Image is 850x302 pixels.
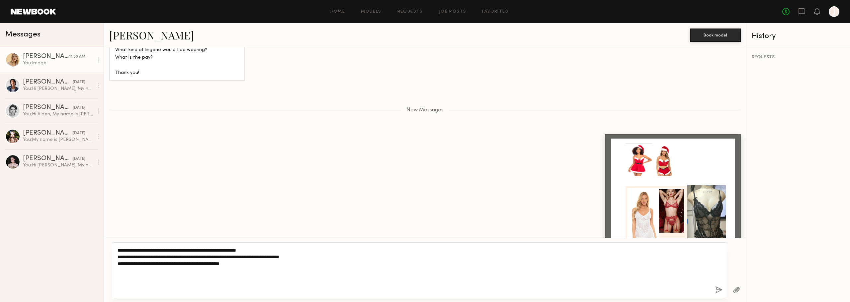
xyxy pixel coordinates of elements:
[23,53,69,60] div: [PERSON_NAME]
[73,105,85,111] div: [DATE]
[829,6,839,17] a: J
[73,79,85,86] div: [DATE]
[73,156,85,162] div: [DATE]
[690,32,741,37] a: Book model
[482,10,508,14] a: Favorites
[69,54,85,60] div: 11:50 AM
[406,107,444,113] span: New Messages
[23,130,73,137] div: [PERSON_NAME]
[23,60,94,66] div: You: Image
[439,10,467,14] a: Job Posts
[115,24,239,77] div: Hi! I’m interested and available I just have a few questions! What kind of lingerie would I be we...
[23,162,94,168] div: You: Hi [PERSON_NAME], My name is [PERSON_NAME] and I'm the VP of Marketing and Brand operations ...
[73,130,85,137] div: [DATE]
[397,10,423,14] a: Requests
[330,10,345,14] a: Home
[23,79,73,86] div: [PERSON_NAME]
[23,155,73,162] div: [PERSON_NAME]
[23,86,94,92] div: You: Hi [PERSON_NAME], My name is [PERSON_NAME] and I'm the VP of Marketing and Brand operations ...
[752,55,845,60] div: REQUESTS
[752,32,845,40] div: History
[23,137,94,143] div: You: My name is [PERSON_NAME] and I'm the VP of Marketing and Brand operations for Lovers. I am b...
[361,10,381,14] a: Models
[5,31,41,38] span: Messages
[23,111,94,117] div: You: Hi Aiden, My name is [PERSON_NAME] and I'm the VP of Marketing and Brand operations for Love...
[23,104,73,111] div: [PERSON_NAME]
[690,29,741,42] button: Book model
[109,28,194,42] a: [PERSON_NAME]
